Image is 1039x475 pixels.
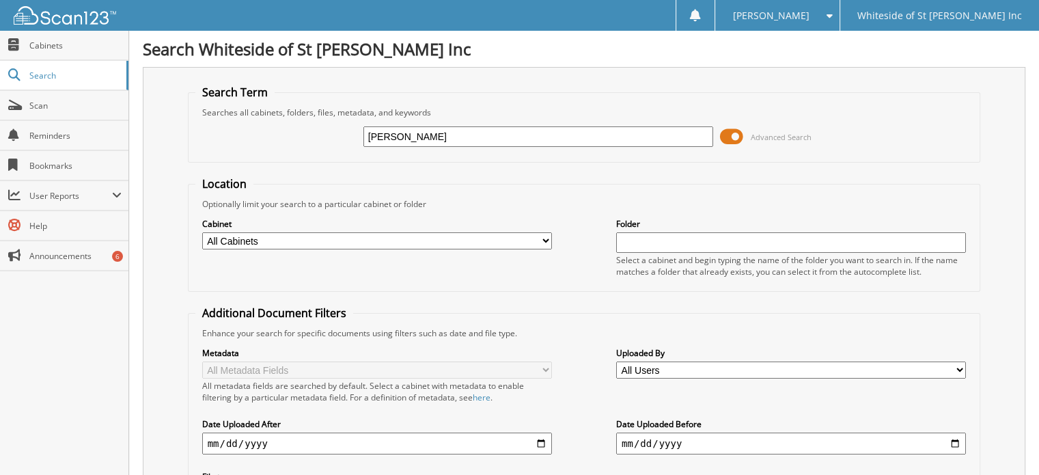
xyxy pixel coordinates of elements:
[202,347,552,359] label: Metadata
[143,38,1025,60] h1: Search Whiteside of St [PERSON_NAME] Inc
[473,392,490,403] a: here
[29,100,122,111] span: Scan
[857,12,1022,20] span: Whiteside of St [PERSON_NAME] Inc
[202,380,552,403] div: All metadata fields are searched by default. Select a cabinet with metadata to enable filtering b...
[29,220,122,232] span: Help
[29,190,112,202] span: User Reports
[195,306,353,321] legend: Additional Document Filters
[112,251,123,262] div: 6
[616,254,966,277] div: Select a cabinet and begin typing the name of the folder you want to search in. If the name match...
[29,40,122,51] span: Cabinets
[732,12,809,20] span: [PERSON_NAME]
[14,6,116,25] img: scan123-logo-white.svg
[616,433,966,454] input: end
[751,132,812,142] span: Advanced Search
[29,160,122,172] span: Bookmarks
[616,347,966,359] label: Uploaded By
[202,218,552,230] label: Cabinet
[29,130,122,141] span: Reminders
[29,70,120,81] span: Search
[29,250,122,262] span: Announcements
[195,176,253,191] legend: Location
[202,433,552,454] input: start
[195,85,275,100] legend: Search Term
[195,327,973,339] div: Enhance your search for specific documents using filters such as date and file type.
[616,218,966,230] label: Folder
[195,107,973,118] div: Searches all cabinets, folders, files, metadata, and keywords
[616,418,966,430] label: Date Uploaded Before
[195,198,973,210] div: Optionally limit your search to a particular cabinet or folder
[202,418,552,430] label: Date Uploaded After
